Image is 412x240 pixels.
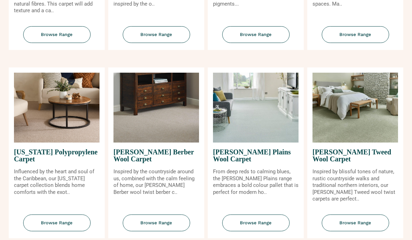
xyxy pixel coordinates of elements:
[14,143,100,168] span: [US_STATE] Polypropylene Carpet
[113,168,199,196] p: Inspired by the countryside around us, combined with the calm feeling of home, our [PERSON_NAME] ...
[123,26,190,43] span: Browse Range
[213,143,299,168] span: [PERSON_NAME] Plains Wool Carpet
[312,73,398,143] img: Tomkinson Tweed Wool Carpet
[213,168,299,196] p: From deep reds to calming blues, the [PERSON_NAME] Plains range embraces a bold colour pallet tha...
[9,214,105,239] a: Browse Range
[113,73,199,143] img: Tomkinson Berber Wool Carpet
[14,73,100,143] img: Puerto Rico Polypropylene Carpet
[23,214,90,232] span: Browse Range
[113,143,199,168] span: [PERSON_NAME] Berber Wool Carpet
[108,26,204,50] a: Browse Range
[312,143,398,168] span: [PERSON_NAME] Tweed Wool Carpet
[208,214,304,239] a: Browse Range
[108,214,204,239] a: Browse Range
[23,26,90,43] span: Browse Range
[208,26,304,50] a: Browse Range
[312,168,398,203] p: Inspired by blissful tones of nature, rustic countryside walks and traditional northern interiors...
[9,26,105,50] a: Browse Range
[307,214,403,239] a: Browse Range
[213,73,299,143] img: Tomkinson Plains Wool Carpet
[123,214,190,232] span: Browse Range
[222,214,289,232] span: Browse Range
[307,26,403,50] a: Browse Range
[222,26,289,43] span: Browse Range
[322,26,389,43] span: Browse Range
[14,168,100,196] p: Influenced by the heart and soul of the Caribbean, our [US_STATE] carpet collection blends home c...
[322,214,389,232] span: Browse Range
